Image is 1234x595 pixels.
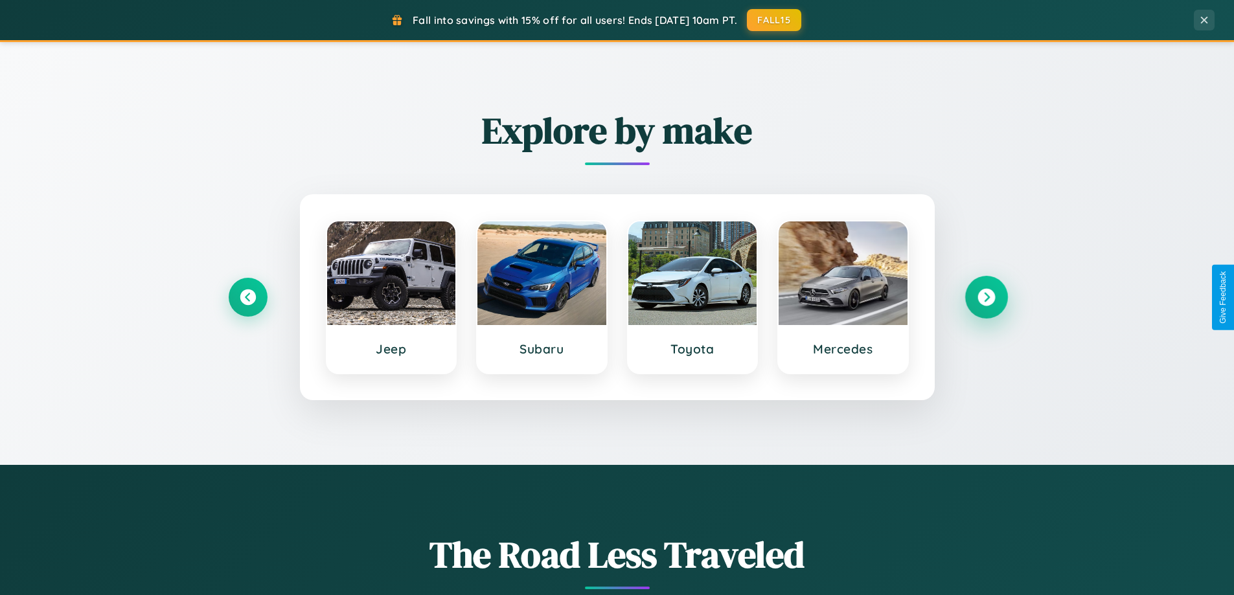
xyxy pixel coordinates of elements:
[747,9,801,31] button: FALL15
[229,530,1006,579] h1: The Road Less Traveled
[792,341,895,357] h3: Mercedes
[1218,271,1228,324] div: Give Feedback
[229,106,1006,155] h2: Explore by make
[641,341,744,357] h3: Toyota
[413,14,737,27] span: Fall into savings with 15% off for all users! Ends [DATE] 10am PT.
[490,341,593,357] h3: Subaru
[340,341,443,357] h3: Jeep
